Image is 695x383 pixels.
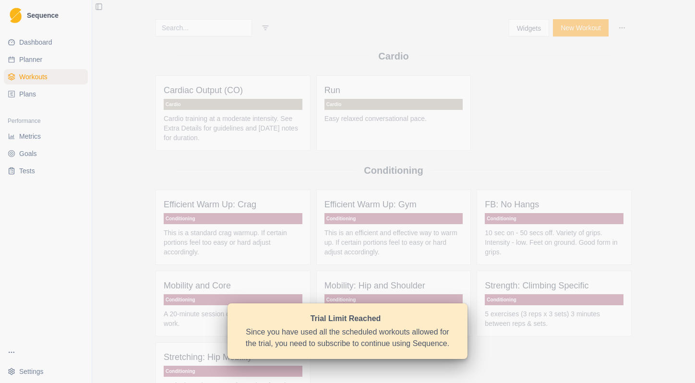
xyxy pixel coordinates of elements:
[242,326,453,349] div: Since you have used all the scheduled workouts allowed for the trial, you need to subscribe to co...
[4,113,88,129] div: Performance
[485,213,623,224] p: Conditioning
[4,86,88,102] a: Plans
[485,279,623,292] p: Strength: Climbing Specific
[19,55,42,64] span: Planner
[485,294,623,305] p: Conditioning
[19,37,52,47] span: Dashboard
[164,228,302,257] p: This is a standard crag warmup. If certain portions feel too easy or hard adjust accordingly.
[324,114,463,123] p: Easy relaxed conversational pace.
[164,99,302,110] p: Cardio
[164,350,302,364] p: Stretching: Hip Mobility
[509,19,550,36] button: Widgets
[19,149,37,158] span: Goals
[10,8,22,24] img: Logo
[324,198,463,211] p: Efficient Warm Up: Gym
[4,35,88,50] a: Dashboard
[19,89,36,99] span: Plans
[4,52,88,67] a: Planner
[324,99,463,110] p: Cardio
[364,165,423,176] h2: Conditioning
[156,19,252,36] input: Search...
[4,129,88,144] a: Metrics
[164,114,302,143] p: Cardio training at a moderate intensity. See Extra Details for guidelines and [DATE] notes for du...
[485,228,623,257] p: 10 sec on - 50 secs off. Variety of grips. Intensity - low. Feet on ground. Good form in grips.
[553,19,609,36] button: New Workout
[4,146,88,161] a: Goals
[27,12,59,19] span: Sequence
[164,198,302,211] p: Efficient Warm Up: Crag
[19,132,41,141] span: Metrics
[324,279,463,292] p: Mobility: Hip and Shoulder
[4,163,88,179] a: Tests
[242,313,449,324] div: Trial Limit Reached
[378,50,408,62] h2: Cardio
[164,84,302,97] p: Cardiac Output (CO)
[324,213,463,224] p: Conditioning
[164,279,302,292] p: Mobility and Core
[164,213,302,224] p: Conditioning
[4,4,88,27] a: LogoSequence
[4,364,88,379] button: Settings
[324,294,463,305] p: Conditioning
[324,228,463,257] p: This is an efficient and effective way to warm up. If certain portions feel to easy or hard adjus...
[485,309,623,328] p: 5 exercises (3 reps x 3 sets) 3 minutes between reps & sets.
[19,166,35,176] span: Tests
[324,84,463,97] p: Run
[19,72,48,82] span: Workouts
[164,309,302,328] p: A 20-minute session of mobility and core work.
[485,198,623,211] p: FB: No Hangs
[4,69,88,84] a: Workouts
[164,294,302,305] p: Conditioning
[164,366,302,377] p: Conditioning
